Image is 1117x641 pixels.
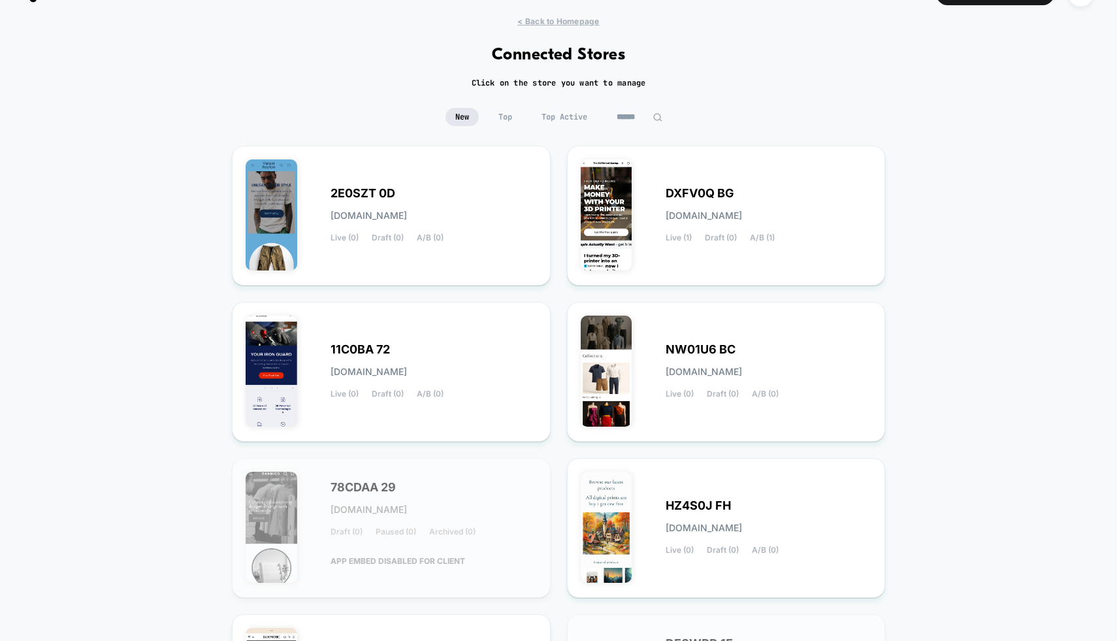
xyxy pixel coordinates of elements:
[331,483,396,492] span: 78CDAA 29
[246,316,297,427] img: 11C0BA_72
[666,389,694,399] span: Live (0)
[581,316,632,427] img: NW01U6_BC
[417,389,444,399] span: A/B (0)
[246,472,297,583] img: 78CDAA_29
[666,345,736,354] span: NW01U6 BC
[666,523,742,533] span: [DOMAIN_NAME]
[331,211,407,220] span: [DOMAIN_NAME]
[666,189,734,198] span: DXFV0Q BG
[653,112,662,122] img: edit
[331,505,407,514] span: [DOMAIN_NAME]
[445,108,479,126] span: New
[752,389,779,399] span: A/B (0)
[429,527,476,536] span: Archived (0)
[581,472,632,583] img: HZ4S0J_FH
[666,546,694,555] span: Live (0)
[581,159,632,271] img: DXFV0Q_BG
[372,233,404,242] span: Draft (0)
[372,389,404,399] span: Draft (0)
[666,211,742,220] span: [DOMAIN_NAME]
[666,501,731,510] span: HZ4S0J FH
[750,233,775,242] span: A/B (1)
[532,108,597,126] span: Top Active
[517,16,599,26] span: < Back to Homepage
[331,189,395,198] span: 2E0SZT 0D
[705,233,737,242] span: Draft (0)
[246,159,297,271] img: 2E0SZT_0D
[666,367,742,376] span: [DOMAIN_NAME]
[331,389,359,399] span: Live (0)
[331,345,390,354] span: 11C0BA 72
[707,389,739,399] span: Draft (0)
[707,546,739,555] span: Draft (0)
[376,527,416,536] span: Paused (0)
[666,233,692,242] span: Live (1)
[492,46,626,65] h1: Connected Stores
[417,233,444,242] span: A/B (0)
[331,233,359,242] span: Live (0)
[331,550,465,572] span: APP EMBED DISABLED FOR CLIENT
[752,546,779,555] span: A/B (0)
[331,367,407,376] span: [DOMAIN_NAME]
[331,527,363,536] span: Draft (0)
[489,108,522,126] span: Top
[472,78,646,88] h2: Click on the store you want to manage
